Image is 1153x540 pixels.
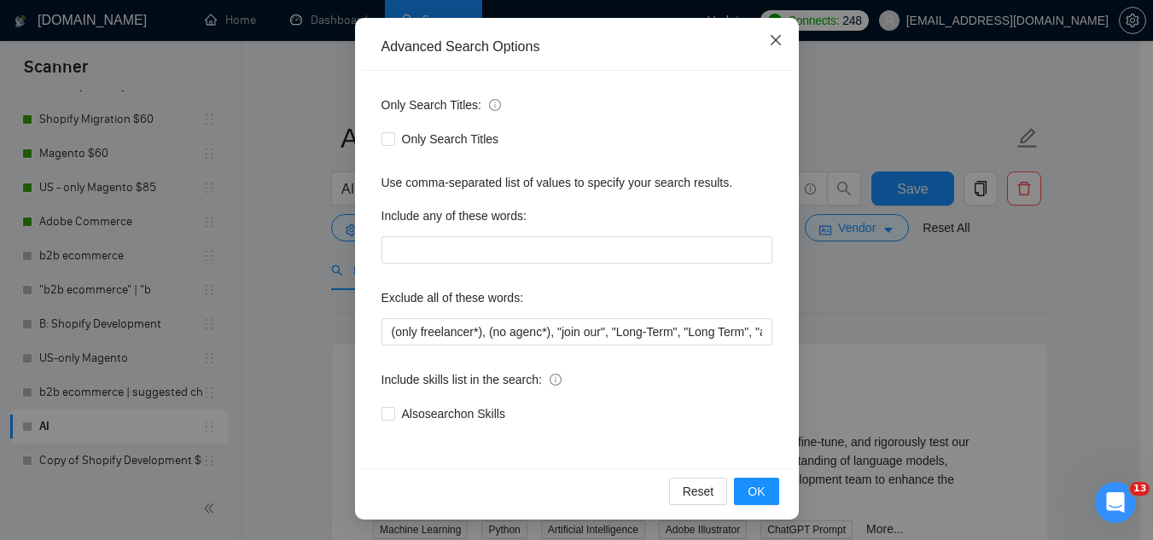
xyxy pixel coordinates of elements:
span: close [769,33,783,47]
button: OK [734,478,778,505]
div: Use comma-separated list of values to specify your search results. [381,173,772,192]
button: Reset [669,478,728,505]
span: Only Search Titles: [381,96,501,114]
span: info-circle [489,99,501,111]
div: Advanced Search Options [381,38,772,56]
label: Include any of these words: [381,202,527,229]
iframe: Intercom live chat [1095,482,1136,523]
span: info-circle [550,374,562,386]
button: Close [753,18,799,64]
span: OK [748,482,765,501]
span: Only Search Titles [395,130,506,148]
span: Also search on Skills [395,404,512,423]
span: Include skills list in the search: [381,370,562,389]
label: Exclude all of these words: [381,284,524,311]
span: Reset [683,482,714,501]
span: 13 [1130,482,1150,496]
